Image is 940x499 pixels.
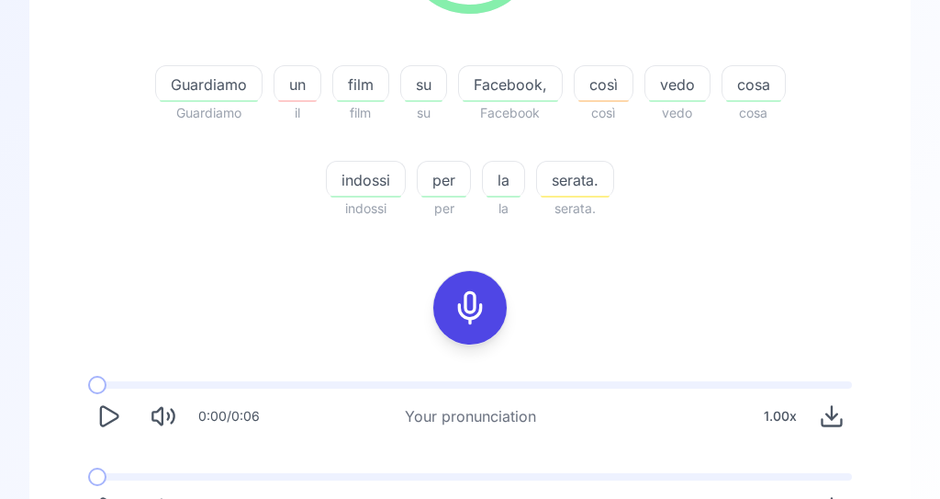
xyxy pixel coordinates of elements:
button: Download audio [811,397,852,437]
div: Your pronunciation [405,406,536,428]
span: vedo [644,103,711,125]
button: un [274,66,321,103]
span: serata. [536,198,614,221]
button: la [482,162,525,198]
span: per [418,170,470,192]
span: film [333,74,388,96]
span: indossi [327,170,405,192]
span: un [274,74,320,96]
span: la [482,198,525,221]
span: la [483,170,524,192]
span: Facebook, [459,74,562,96]
button: vedo [644,66,711,103]
button: Play [88,397,129,437]
span: su [400,103,447,125]
button: per [417,162,471,198]
span: Guardiamo [155,103,263,125]
button: cosa [722,66,786,103]
span: vedo [645,74,710,96]
span: serata. [537,170,613,192]
span: cosa [722,74,785,96]
div: 0:00 / 0:06 [198,408,260,426]
span: così [575,74,632,96]
span: Guardiamo [156,74,262,96]
button: su [400,66,447,103]
span: cosa [722,103,786,125]
button: film [332,66,389,103]
span: il [274,103,321,125]
span: film [332,103,389,125]
button: serata. [536,162,614,198]
span: Facebook [458,103,563,125]
span: così [574,103,633,125]
button: indossi [326,162,406,198]
span: su [401,74,446,96]
button: Guardiamo [155,66,263,103]
div: 1.00 x [756,399,804,436]
button: Mute [143,397,184,437]
span: per [417,198,471,221]
button: così [574,66,633,103]
span: indossi [326,198,406,221]
button: Facebook, [458,66,563,103]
